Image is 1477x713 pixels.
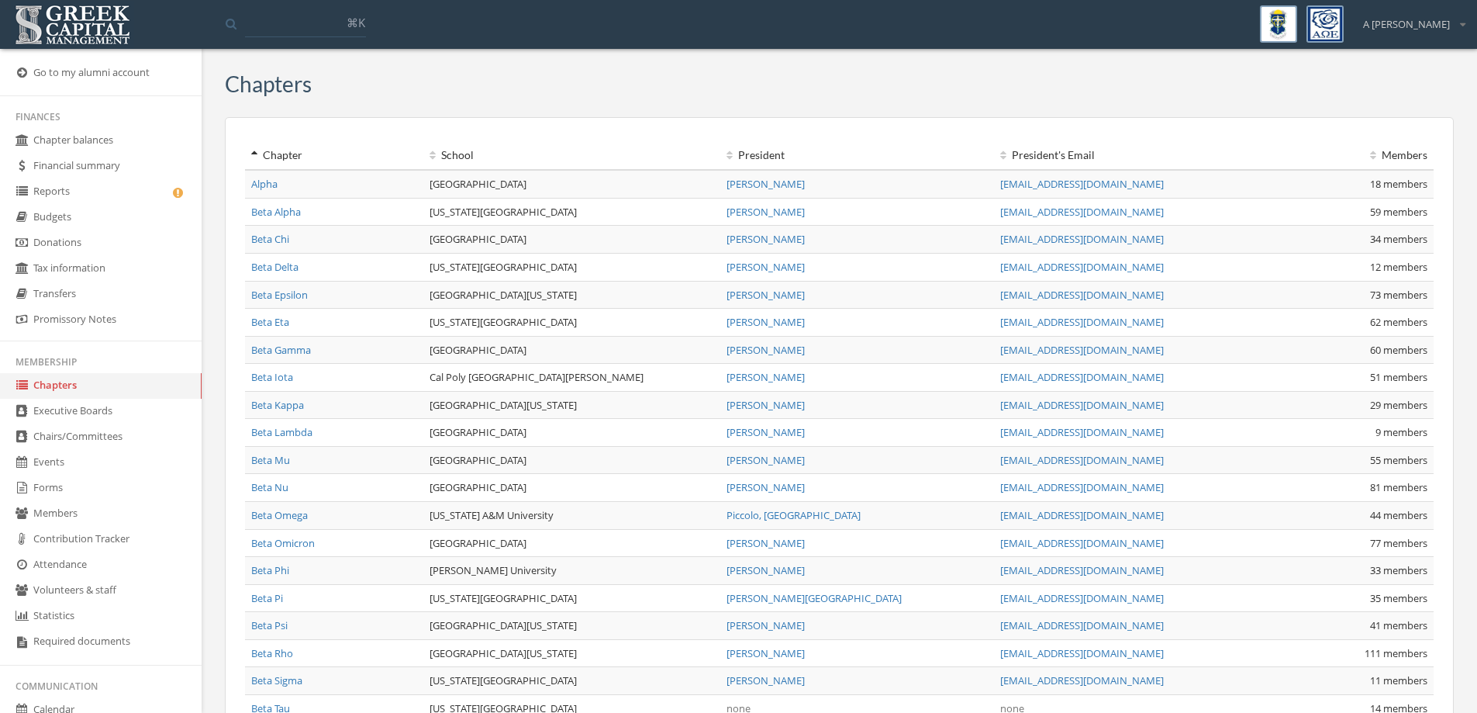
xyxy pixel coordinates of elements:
[1370,343,1427,357] span: 60 members
[1000,147,1261,163] div: President 's Email
[726,673,805,687] a: [PERSON_NAME]
[423,170,720,198] td: [GEOGRAPHIC_DATA]
[251,260,299,274] a: Beta Delta
[1000,398,1164,412] a: [EMAIL_ADDRESS][DOMAIN_NAME]
[726,288,805,302] a: [PERSON_NAME]
[1000,591,1164,605] a: [EMAIL_ADDRESS][DOMAIN_NAME]
[225,72,312,96] h3: Chapters
[251,205,301,219] a: Beta Alpha
[251,480,288,494] a: Beta Nu
[1000,673,1164,687] a: [EMAIL_ADDRESS][DOMAIN_NAME]
[1000,425,1164,439] a: [EMAIL_ADDRESS][DOMAIN_NAME]
[251,646,293,660] a: Beta Rho
[726,618,805,632] a: [PERSON_NAME]
[1000,370,1164,384] a: [EMAIL_ADDRESS][DOMAIN_NAME]
[251,536,315,550] a: Beta Omicron
[1000,508,1164,522] a: [EMAIL_ADDRESS][DOMAIN_NAME]
[251,398,304,412] a: Beta Kappa
[1370,536,1427,550] span: 77 members
[726,563,805,577] a: [PERSON_NAME]
[1363,17,1450,32] span: A [PERSON_NAME]
[1370,288,1427,302] span: 73 members
[1000,563,1164,577] a: [EMAIL_ADDRESS][DOMAIN_NAME]
[726,536,805,550] a: [PERSON_NAME]
[423,253,720,281] td: [US_STATE][GEOGRAPHIC_DATA]
[251,177,278,191] a: Alpha
[423,336,720,364] td: [GEOGRAPHIC_DATA]
[251,232,289,246] a: Beta Chi
[1370,508,1427,522] span: 44 members
[1370,398,1427,412] span: 29 members
[726,177,805,191] a: [PERSON_NAME]
[251,508,308,522] a: Beta Omega
[251,425,312,439] a: Beta Lambda
[1000,288,1164,302] a: [EMAIL_ADDRESS][DOMAIN_NAME]
[251,673,302,687] a: Beta Sigma
[1375,425,1427,439] span: 9 members
[726,453,805,467] a: [PERSON_NAME]
[423,557,720,585] td: [PERSON_NAME] University
[423,446,720,474] td: [GEOGRAPHIC_DATA]
[726,205,805,219] a: [PERSON_NAME]
[1370,591,1427,605] span: 35 members
[726,508,861,522] a: Piccolo, [GEOGRAPHIC_DATA]
[726,370,805,384] a: [PERSON_NAME]
[1000,343,1164,357] a: [EMAIL_ADDRESS][DOMAIN_NAME]
[1000,205,1164,219] a: [EMAIL_ADDRESS][DOMAIN_NAME]
[1370,232,1427,246] span: 34 members
[1000,453,1164,467] a: [EMAIL_ADDRESS][DOMAIN_NAME]
[423,639,720,667] td: [GEOGRAPHIC_DATA][US_STATE]
[726,147,988,163] div: President
[1353,5,1465,32] div: A [PERSON_NAME]
[1000,536,1164,550] a: [EMAIL_ADDRESS][DOMAIN_NAME]
[1370,315,1427,329] span: 62 members
[726,232,805,246] a: [PERSON_NAME]
[1370,673,1427,687] span: 11 members
[251,147,417,163] div: Chapter
[1365,646,1427,660] span: 111 members
[423,419,720,447] td: [GEOGRAPHIC_DATA]
[1000,315,1164,329] a: [EMAIL_ADDRESS][DOMAIN_NAME]
[726,260,805,274] a: [PERSON_NAME]
[423,612,720,640] td: [GEOGRAPHIC_DATA][US_STATE]
[1370,177,1427,191] span: 18 members
[1000,232,1164,246] a: [EMAIL_ADDRESS][DOMAIN_NAME]
[423,198,720,226] td: [US_STATE][GEOGRAPHIC_DATA]
[726,398,805,412] a: [PERSON_NAME]
[251,453,290,467] a: Beta Mu
[251,343,311,357] a: Beta Gamma
[726,646,805,660] a: [PERSON_NAME]
[726,315,805,329] a: [PERSON_NAME]
[1000,177,1164,191] a: [EMAIL_ADDRESS][DOMAIN_NAME]
[1000,618,1164,632] a: [EMAIL_ADDRESS][DOMAIN_NAME]
[251,618,288,632] a: Beta Psi
[251,370,293,384] a: Beta Iota
[1000,480,1164,494] a: [EMAIL_ADDRESS][DOMAIN_NAME]
[347,15,365,30] span: ⌘K
[251,563,289,577] a: Beta Phi
[1000,646,1164,660] a: [EMAIL_ADDRESS][DOMAIN_NAME]
[1000,260,1164,274] a: [EMAIL_ADDRESS][DOMAIN_NAME]
[423,309,720,337] td: [US_STATE][GEOGRAPHIC_DATA]
[423,391,720,419] td: [GEOGRAPHIC_DATA][US_STATE]
[1370,453,1427,467] span: 55 members
[1370,205,1427,219] span: 59 members
[423,529,720,557] td: [GEOGRAPHIC_DATA]
[423,226,720,254] td: [GEOGRAPHIC_DATA]
[726,425,805,439] a: [PERSON_NAME]
[423,474,720,502] td: [GEOGRAPHIC_DATA]
[1370,370,1427,384] span: 51 members
[726,343,805,357] a: [PERSON_NAME]
[1273,147,1427,163] div: Members
[1370,260,1427,274] span: 12 members
[1370,563,1427,577] span: 33 members
[726,591,902,605] a: [PERSON_NAME][GEOGRAPHIC_DATA]
[423,281,720,309] td: [GEOGRAPHIC_DATA][US_STATE]
[430,147,714,163] div: School
[1370,618,1427,632] span: 41 members
[1370,480,1427,494] span: 81 members
[423,502,720,530] td: [US_STATE] A&M University
[251,315,289,329] a: Beta Eta
[423,667,720,695] td: [US_STATE][GEOGRAPHIC_DATA]
[726,480,805,494] a: [PERSON_NAME]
